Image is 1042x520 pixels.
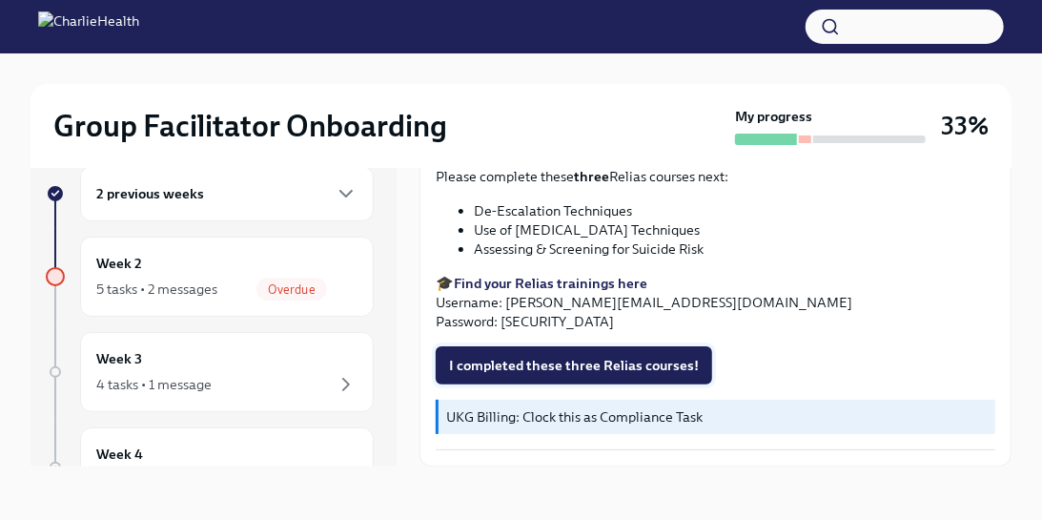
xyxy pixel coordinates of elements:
li: De-Escalation Techniques [474,201,995,220]
div: 4 tasks • 1 message [96,375,212,394]
li: Use of [MEDICAL_DATA] Techniques [474,220,995,239]
p: Please complete these Relias courses next: [436,167,995,186]
span: Overdue [256,282,327,297]
div: 2 previous weeks [80,166,374,221]
span: I completed these three Relias courses! [449,356,699,375]
h6: 2 previous weeks [96,183,204,204]
li: Assessing & Screening for Suicide Risk [474,239,995,259]
div: 5 tasks • 2 messages [96,280,217,299]
a: Week 4 [46,427,374,508]
p: 🎓 Username: [PERSON_NAME][EMAIL_ADDRESS][DOMAIN_NAME] Password: [SECURITY_DATA] [436,274,995,331]
strong: My progress [735,107,812,126]
h6: Week 4 [96,444,143,465]
h3: 33% [941,109,989,143]
strong: three [574,168,609,185]
p: UKG Billing: Clock this as Compliance Task [446,407,988,426]
h6: Week 2 [96,253,142,274]
h2: Group Facilitator Onboarding [53,107,447,145]
button: I completed these three Relias courses! [436,346,712,385]
a: Week 34 tasks • 1 message [46,332,374,412]
img: CharlieHealth [38,11,139,42]
a: Week 25 tasks • 2 messagesOverdue [46,237,374,317]
h6: Week 3 [96,348,142,369]
a: Find your Relias trainings here [454,275,647,292]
